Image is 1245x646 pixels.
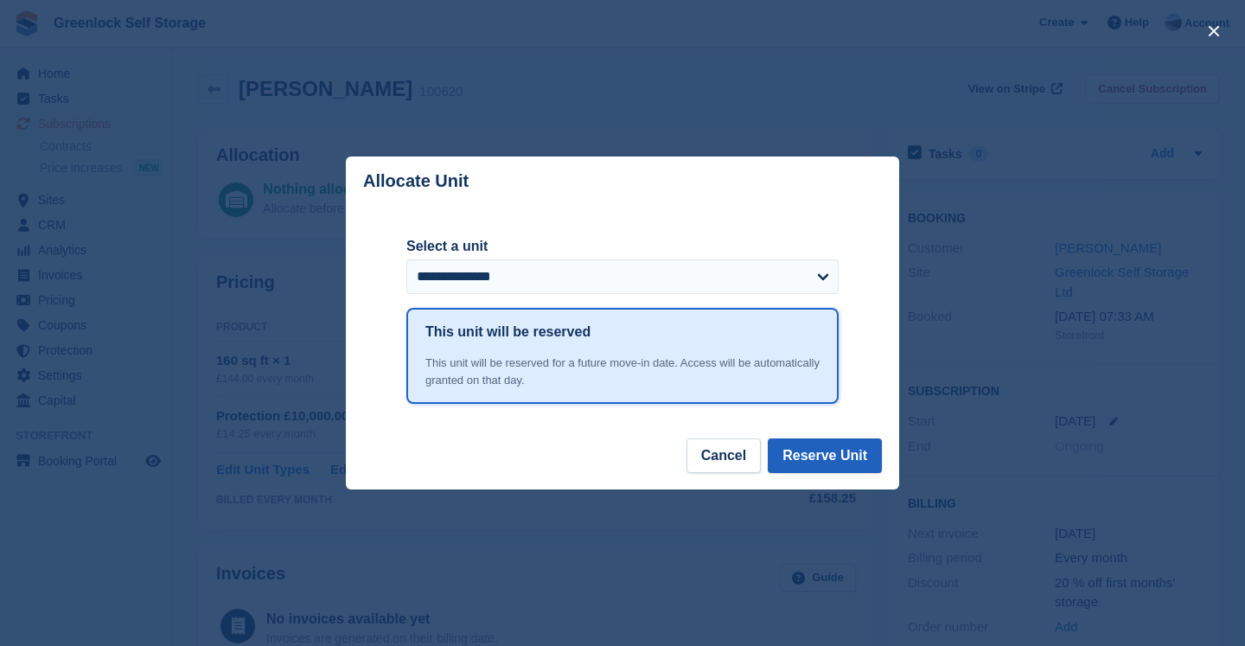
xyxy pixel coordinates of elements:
[425,322,591,342] h1: This unit will be reserved
[406,236,839,257] label: Select a unit
[363,171,469,191] p: Allocate Unit
[686,438,761,473] button: Cancel
[768,438,882,473] button: Reserve Unit
[1200,17,1228,45] button: close
[425,355,820,388] div: This unit will be reserved for a future move-in date. Access will be automatically granted on tha...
